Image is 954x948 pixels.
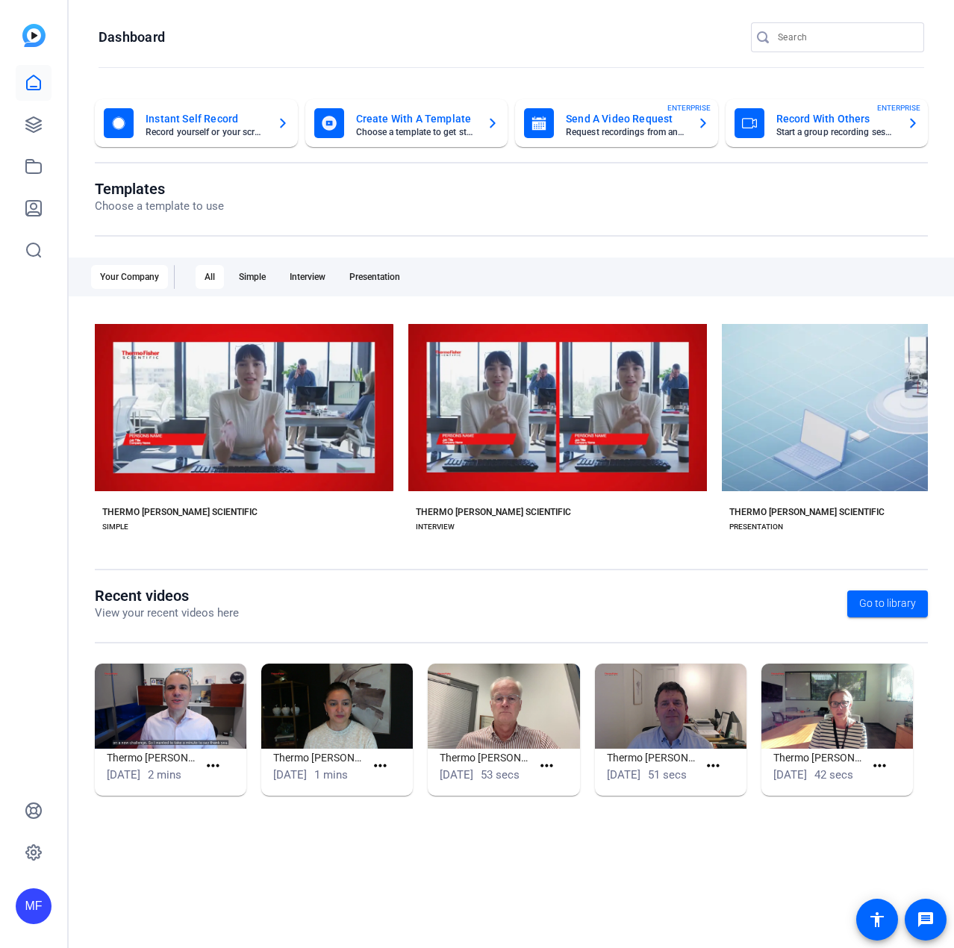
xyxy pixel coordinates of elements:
button: Record With OthersStart a group recording sessionENTERPRISE [726,99,929,147]
mat-icon: accessibility [868,911,886,929]
mat-card-title: Record With Others [776,110,896,128]
button: Instant Self RecordRecord yourself or your screen [95,99,298,147]
input: Search [778,28,912,46]
h1: Thermo [PERSON_NAME] Scientific Simple (42959) [273,749,364,767]
h1: Thermo [PERSON_NAME] Scientific Simple (42757) [607,749,698,767]
div: THERMO [PERSON_NAME] SCIENTIFIC [416,506,571,518]
h1: Thermo [PERSON_NAME] Scientific Simple (42958) [440,749,531,767]
h1: Recent videos [95,587,239,605]
button: Send A Video RequestRequest recordings from anyone, anywhereENTERPRISE [515,99,718,147]
mat-icon: message [917,911,935,929]
img: blue-gradient.svg [22,24,46,47]
button: Create With A TemplateChoose a template to get started [305,99,508,147]
p: View your recent videos here [95,605,239,622]
span: 1 mins [314,768,348,782]
span: ENTERPRISE [667,102,711,113]
div: Simple [230,265,275,289]
span: [DATE] [440,768,473,782]
img: Thermo Fisher Scientific Simple (42504) [761,664,913,749]
span: [DATE] [773,768,807,782]
p: Choose a template to use [95,198,224,215]
div: Presentation [340,265,409,289]
h1: Thermo [PERSON_NAME] Scientific Simple (44058) [107,749,198,767]
mat-icon: more_horiz [870,757,889,776]
div: MF [16,888,52,924]
span: ENTERPRISE [877,102,920,113]
span: [DATE] [107,768,140,782]
img: Thermo Fisher Scientific Simple (42757) [595,664,746,749]
mat-icon: more_horiz [537,757,556,776]
mat-icon: more_horiz [371,757,390,776]
mat-icon: more_horiz [204,757,222,776]
mat-card-subtitle: Start a group recording session [776,128,896,137]
span: 2 mins [148,768,181,782]
img: Thermo Fisher Scientific Simple (42959) [261,664,413,749]
div: Interview [281,265,334,289]
span: 42 secs [814,768,853,782]
div: PRESENTATION [729,521,783,533]
mat-card-subtitle: Record yourself or your screen [146,128,265,137]
span: [DATE] [607,768,640,782]
div: THERMO [PERSON_NAME] SCIENTIFIC [729,506,885,518]
mat-card-title: Create With A Template [356,110,476,128]
div: THERMO [PERSON_NAME] SCIENTIFIC [102,506,258,518]
div: INTERVIEW [416,521,455,533]
span: Go to library [859,596,916,611]
div: All [196,265,224,289]
img: Thermo Fisher Scientific Simple (42958) [428,664,579,749]
span: 53 secs [481,768,520,782]
mat-card-subtitle: Choose a template to get started [356,128,476,137]
mat-card-title: Send A Video Request [566,110,685,128]
div: Your Company [91,265,168,289]
a: Go to library [847,590,928,617]
h1: Dashboard [99,28,165,46]
span: [DATE] [273,768,307,782]
h1: Templates [95,180,224,198]
span: 51 secs [648,768,687,782]
img: Thermo Fisher Scientific Simple (44058) [95,664,246,749]
mat-card-subtitle: Request recordings from anyone, anywhere [566,128,685,137]
h1: Thermo [PERSON_NAME] Scientific Simple (42504) [773,749,864,767]
mat-card-title: Instant Self Record [146,110,265,128]
mat-icon: more_horiz [704,757,723,776]
div: SIMPLE [102,521,128,533]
